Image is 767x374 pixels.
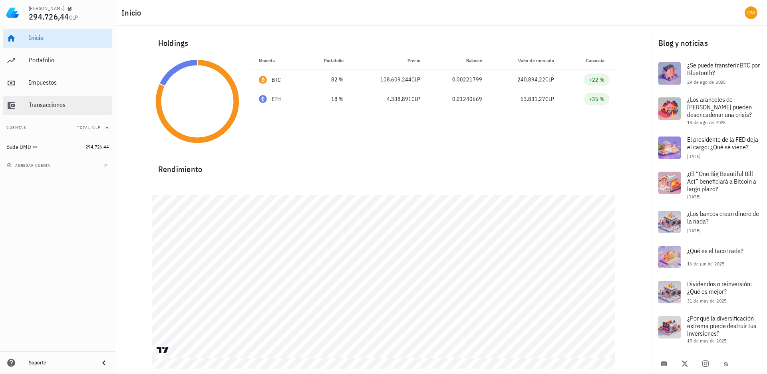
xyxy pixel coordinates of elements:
[6,144,31,150] div: Buda DMD
[652,310,767,349] a: ¿Por qué la diversificación extrema puede destruir tus inversiones? 15 de may de 2025
[687,79,726,85] span: 29 de ago de 2025
[3,96,112,115] a: Transacciones
[687,153,700,159] span: [DATE]
[310,95,344,103] div: 18 %
[652,204,767,239] a: ¿Los bancos crean dinero de la nada? [DATE]
[433,95,482,103] div: 0,01240669
[517,76,545,83] span: 240.894,22
[121,6,145,19] h1: Inicio
[652,91,767,130] a: ¿Los aranceles de [PERSON_NAME] pueden desencadenar una crisis? 18 de ago de 2025
[687,119,726,125] span: 18 de ago de 2025
[687,247,743,255] span: ¿Qué es el taco trade?
[589,95,604,103] div: +35 %
[380,76,411,83] span: 108.609.244
[152,156,616,176] div: Rendimiento
[652,56,767,91] a: ¿Se puede transferir BTC por Bluetooth? 29 de ago de 2025
[272,95,281,103] div: ETH
[687,194,700,200] span: [DATE]
[29,11,69,22] span: 294.726,44
[687,228,700,234] span: [DATE]
[8,163,50,168] span: agregar cuenta
[545,76,554,83] span: CLP
[29,5,64,12] div: [PERSON_NAME]
[259,76,267,84] div: BTC-icon
[433,75,482,84] div: 0,00221799
[687,338,727,344] span: 15 de may de 2025
[29,34,109,42] div: Inicio
[489,51,560,70] th: Valor de mercado
[687,261,725,267] span: 16 de jun de 2025
[652,30,767,56] div: Blog y noticias
[652,165,767,204] a: ¿El “One Big Beautiful Bill Act” beneficiará a Bitcoin a largo plazo? [DATE]
[687,135,758,151] span: El presidente de la FED deja el cargo: ¿Qué se viene?
[272,76,281,84] div: BTC
[259,95,267,103] div: ETH-icon
[745,6,757,19] div: avatar
[5,161,54,169] button: agregar cuenta
[687,314,756,337] span: ¿Por qué la diversificación extrema puede destruir tus inversiones?
[545,95,554,103] span: CLP
[3,51,112,70] a: Portafolio
[252,51,303,70] th: Moneda
[77,125,101,130] span: Total CLP
[586,57,609,63] span: Ganancia
[303,51,350,70] th: Portafolio
[687,95,752,119] span: ¿Los aranceles de [PERSON_NAME] pueden desencadenar una crisis?
[85,144,109,150] span: 294.726,44
[29,56,109,64] div: Portafolio
[652,130,767,165] a: El presidente de la FED deja el cargo: ¿Qué se viene? [DATE]
[687,61,760,77] span: ¿Se puede transferir BTC por Bluetooth?
[687,210,759,225] span: ¿Los bancos crean dinero de la nada?
[310,75,344,84] div: 82 %
[387,95,411,103] span: 4.338.891
[687,170,756,193] span: ¿El “One Big Beautiful Bill Act” beneficiará a Bitcoin a largo plazo?
[350,51,426,70] th: Precio
[3,118,112,137] button: CuentasTotal CLP
[3,29,112,48] a: Inicio
[687,280,752,295] span: Dividendos o reinversión: ¿Qué es mejor?
[152,30,616,56] div: Holdings
[6,6,19,19] img: LedgiFi
[3,137,112,156] a: Buda DMD 294.726,44
[29,101,109,109] div: Transacciones
[29,360,93,366] div: Soporte
[69,14,78,21] span: CLP
[427,51,489,70] th: Balance
[156,346,170,354] a: Charting by TradingView
[652,239,767,275] a: ¿Qué es el taco trade? 16 de jun de 2025
[411,76,420,83] span: CLP
[687,298,727,304] span: 31 de may de 2025
[652,275,767,310] a: Dividendos o reinversión: ¿Qué es mejor? 31 de may de 2025
[411,95,420,103] span: CLP
[521,95,545,103] span: 53.831,27
[3,73,112,93] a: Impuestos
[589,76,604,84] div: +22 %
[29,79,109,86] div: Impuestos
